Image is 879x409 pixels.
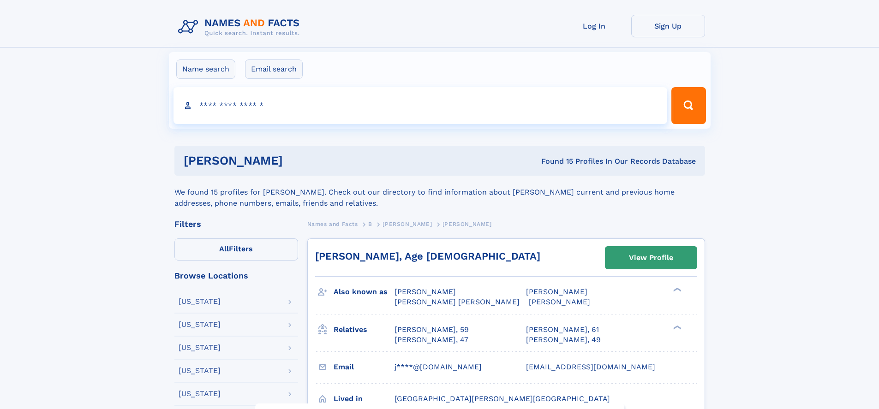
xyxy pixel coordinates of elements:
span: [PERSON_NAME] [526,287,587,296]
span: B [368,221,372,227]
span: [EMAIL_ADDRESS][DOMAIN_NAME] [526,362,655,371]
div: ❯ [671,287,682,293]
a: [PERSON_NAME], 59 [395,325,469,335]
button: Search Button [671,87,706,124]
a: View Profile [605,247,697,269]
div: Found 15 Profiles In Our Records Database [412,156,696,166]
label: Filters [174,238,298,261]
span: [GEOGRAPHIC_DATA][PERSON_NAME][GEOGRAPHIC_DATA] [395,394,610,403]
h1: [PERSON_NAME] [184,155,412,166]
img: Logo Names and Facts [174,15,307,40]
label: Name search [176,59,235,79]
span: [PERSON_NAME] [PERSON_NAME] [395,297,520,306]
h3: Lived in [334,391,395,407]
div: [US_STATE] [179,321,221,328]
div: Browse Locations [174,272,298,280]
a: [PERSON_NAME], 49 [526,335,601,345]
a: [PERSON_NAME], 61 [526,325,599,335]
a: Log In [557,15,631,37]
a: [PERSON_NAME] [383,218,432,230]
span: [PERSON_NAME] [442,221,492,227]
span: [PERSON_NAME] [529,297,590,306]
div: [US_STATE] [179,390,221,397]
input: search input [173,87,668,124]
h3: Email [334,359,395,375]
span: [PERSON_NAME] [383,221,432,227]
label: Email search [245,59,303,79]
a: [PERSON_NAME], Age [DEMOGRAPHIC_DATA] [315,250,540,262]
a: [PERSON_NAME], 47 [395,335,468,345]
div: Filters [174,220,298,228]
div: We found 15 profiles for [PERSON_NAME]. Check out our directory to find information about [PERSON... [174,176,705,209]
h3: Also known as [334,284,395,300]
div: [US_STATE] [179,298,221,305]
div: ❯ [671,324,682,330]
a: Sign Up [631,15,705,37]
div: [US_STATE] [179,367,221,374]
h3: Relatives [334,322,395,338]
a: B [368,218,372,230]
span: All [219,244,229,253]
a: Names and Facts [307,218,358,230]
span: [PERSON_NAME] [395,287,456,296]
div: [US_STATE] [179,344,221,351]
div: View Profile [629,247,673,268]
